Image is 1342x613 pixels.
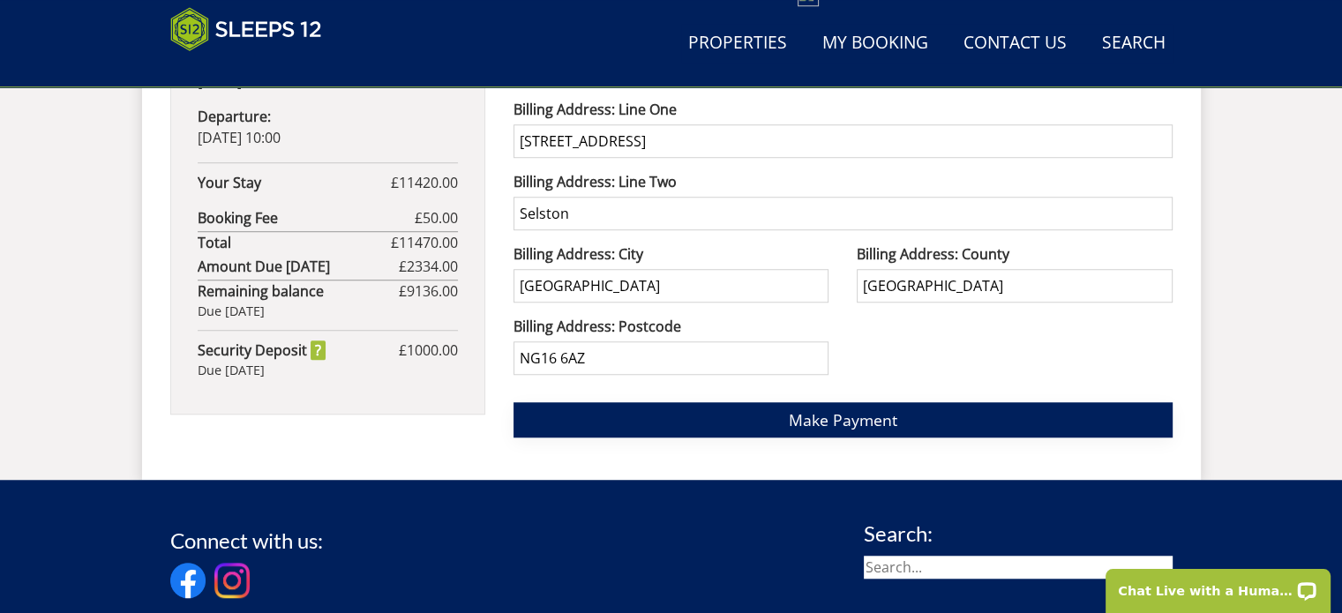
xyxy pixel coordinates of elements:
h3: Search: [864,522,1173,545]
label: Billing Address: Line Two [514,171,1173,192]
input: Search... [864,556,1173,579]
strong: Security Deposit [198,340,326,361]
p: [DATE] 10:00 [198,106,458,148]
iframe: Customer reviews powered by Trustpilot [161,62,347,77]
div: Due [DATE] [198,302,458,321]
label: Billing Address: Postcode [514,316,828,337]
a: Search [1095,24,1173,64]
input: e.g. Somerset [857,269,1172,303]
span: Make Payment [789,409,897,430]
strong: Remaining balance [198,280,399,302]
span: 2334.00 [407,257,458,276]
span: £ [399,280,458,302]
label: Billing Address: County [857,243,1172,265]
button: Make Payment [514,402,1173,437]
a: Properties [681,24,794,64]
strong: Total [198,232,391,253]
div: Due [DATE] [198,361,458,380]
strong: Your Stay [198,172,391,193]
a: My Booking [815,24,935,64]
input: e.g. Two Many House [514,124,1173,158]
span: £ [391,232,458,253]
label: Billing Address: Line One [514,99,1173,120]
h3: Connect with us: [170,529,323,552]
span: £ [415,207,458,228]
span: 50.00 [423,208,458,228]
span: £ [399,256,458,277]
iframe: LiveChat chat widget [1094,557,1342,613]
input: e.g. Yeovil [514,269,828,303]
strong: Departure: [198,107,271,126]
img: Facebook [170,563,206,598]
span: 11420.00 [399,173,458,192]
strong: Amount Due [DATE] [198,256,399,277]
img: Sleeps 12 [170,7,322,51]
input: e.g. BA22 8WA [514,341,828,375]
span: 11470.00 [399,233,458,252]
a: Contact Us [956,24,1074,64]
input: e.g. Cloudy Apple Street [514,197,1173,230]
span: £ [391,172,458,193]
span: £ [399,340,458,361]
img: Instagram [214,563,250,598]
span: 1000.00 [407,340,458,360]
label: Billing Address: City [514,243,828,265]
strong: Booking Fee [198,207,415,228]
span: 9136.00 [407,281,458,301]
